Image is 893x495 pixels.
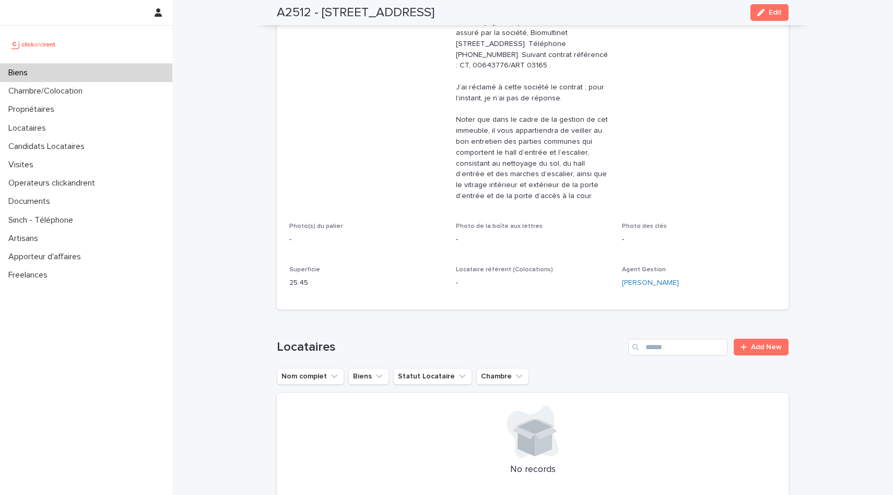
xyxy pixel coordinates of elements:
[4,234,46,244] p: Artisans
[769,9,782,16] span: Edit
[4,252,89,262] p: Apporteur d'affaires
[4,142,93,152] p: Candidats Locataires
[750,4,789,21] button: Edit
[4,160,42,170] p: Visites
[456,223,543,229] span: Photo de la boîte aux lettres
[456,234,610,245] p: -
[289,464,776,476] p: No records
[348,368,389,385] button: Biens
[289,234,443,245] p: -
[4,270,56,280] p: Freelances
[277,340,624,355] h1: Locataires
[622,278,679,289] a: [PERSON_NAME]
[476,368,529,385] button: Chambre
[622,234,776,245] p: -
[277,368,344,385] button: Nom complet
[628,339,727,355] input: Search
[4,68,36,78] p: Biens
[277,5,434,20] h2: A2512 - [STREET_ADDRESS]
[289,267,320,273] span: Superficie
[622,223,667,229] span: Photo des clés
[4,178,103,188] p: Operateurs clickandrent
[4,123,54,133] p: Locataires
[4,215,81,225] p: Sinch - Téléphone
[289,278,443,289] p: 25.45
[8,34,59,55] img: UCB0brd3T0yccxBKYDjQ
[4,105,63,114] p: Propriétaires
[289,223,343,229] span: Photo(s) du palier
[751,343,782,351] span: Add New
[4,197,58,206] p: Documents
[456,267,553,273] span: Locataire référent (Colocations)
[622,267,666,273] span: Agent Gestion
[456,278,610,289] p: -
[4,86,91,96] p: Chambre/Colocation
[734,339,789,355] a: Add New
[393,368,472,385] button: Statut Locataire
